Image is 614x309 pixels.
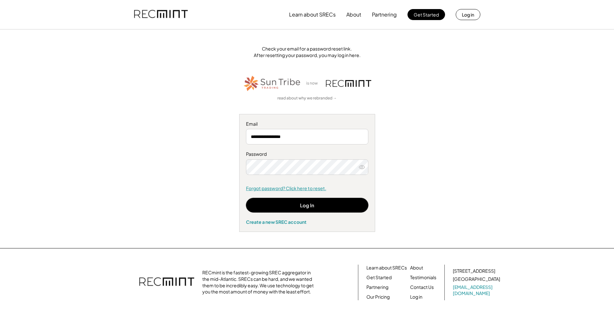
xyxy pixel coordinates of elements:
div: Check your email for a password reset link. After resetting your password, you may log in here. [108,46,507,58]
button: Get Started [407,9,445,20]
div: [STREET_ADDRESS] [453,268,495,274]
a: [EMAIL_ADDRESS][DOMAIN_NAME] [453,284,501,297]
div: is now [305,81,323,86]
button: Partnering [372,8,397,21]
a: About [410,265,423,271]
a: Log in [410,294,422,300]
img: recmint-logotype%403x.png [139,271,194,293]
div: Password [246,151,368,157]
div: [GEOGRAPHIC_DATA] [453,276,500,282]
img: recmint-logotype%403x.png [326,80,371,87]
a: Learn about SRECs [366,265,407,271]
button: Learn about SRECs [289,8,336,21]
button: About [346,8,361,21]
a: Testimonials [410,274,436,281]
a: read about why we rebranded → [277,96,337,101]
div: RECmint is the fastest-growing SREC aggregator in the mid-Atlantic. SRECs can be hard, and we wan... [202,269,317,295]
a: Contact Us [410,284,434,291]
button: Log In [246,198,368,212]
div: Email [246,121,368,127]
a: Get Started [366,274,392,281]
button: Log in [456,9,480,20]
div: Create a new SREC account [246,219,368,225]
img: recmint-logotype%403x.png [134,4,188,26]
a: Forgot password? Click here to reset. [246,185,368,192]
a: Partnering [366,284,388,291]
a: Our Pricing [366,294,390,300]
img: STT_Horizontal_Logo%2B-%2BColor.png [243,74,301,92]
